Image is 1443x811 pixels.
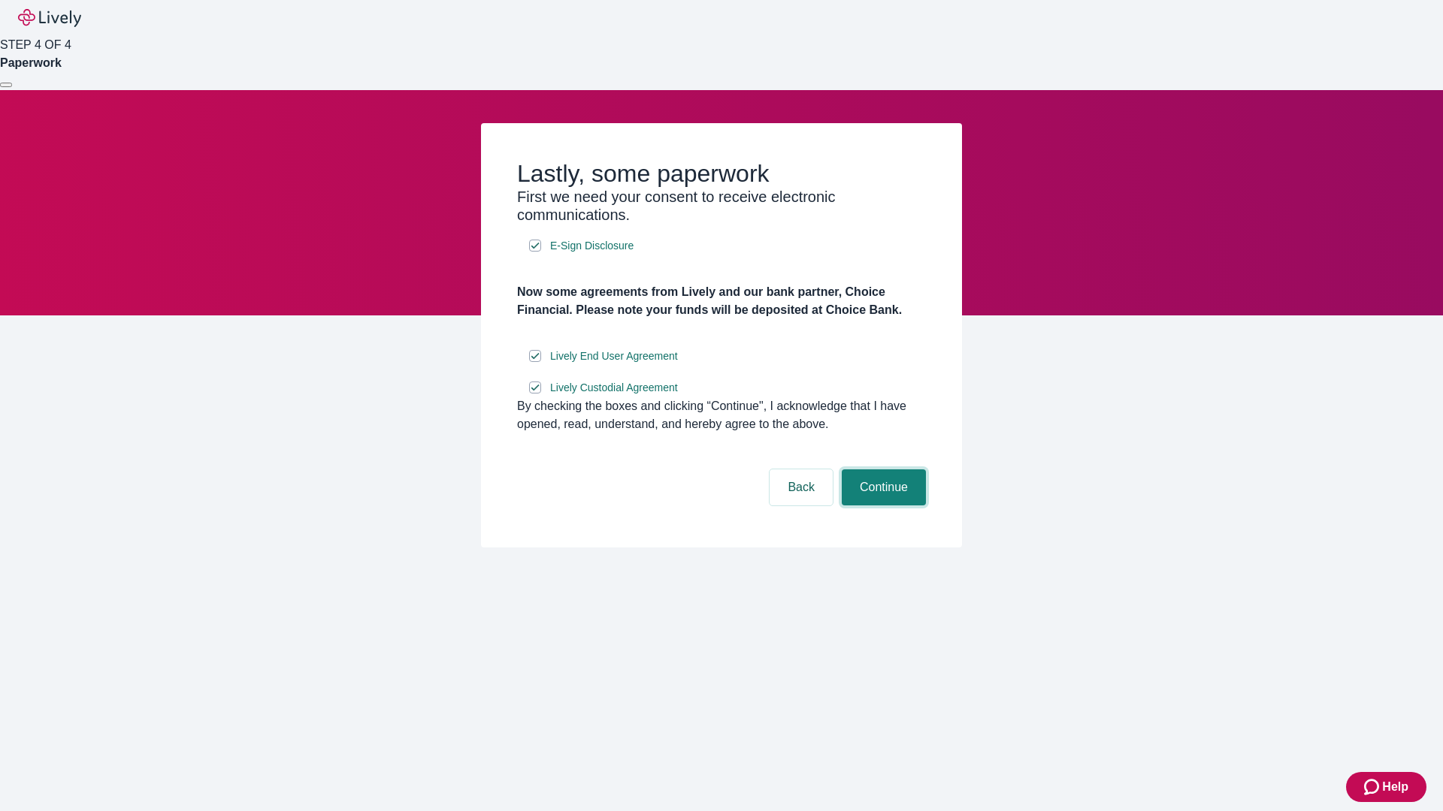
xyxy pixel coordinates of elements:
h4: Now some agreements from Lively and our bank partner, Choice Financial. Please note your funds wi... [517,283,926,319]
span: Lively Custodial Agreement [550,380,678,396]
button: Continue [842,469,926,505]
a: e-sign disclosure document [547,237,637,255]
h2: Lastly, some paperwork [517,159,926,188]
span: E-Sign Disclosure [550,238,634,254]
img: Lively [18,9,81,27]
button: Back [770,469,833,505]
button: Zendesk support iconHelp [1346,772,1426,802]
div: By checking the boxes and clicking “Continue", I acknowledge that I have opened, read, understand... [517,397,926,433]
h3: First we need your consent to receive electronic communications. [517,188,926,224]
span: Lively End User Agreement [550,348,678,364]
svg: Zendesk support icon [1364,778,1382,796]
a: e-sign disclosure document [547,347,681,366]
span: Help [1382,778,1408,796]
a: e-sign disclosure document [547,378,681,397]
